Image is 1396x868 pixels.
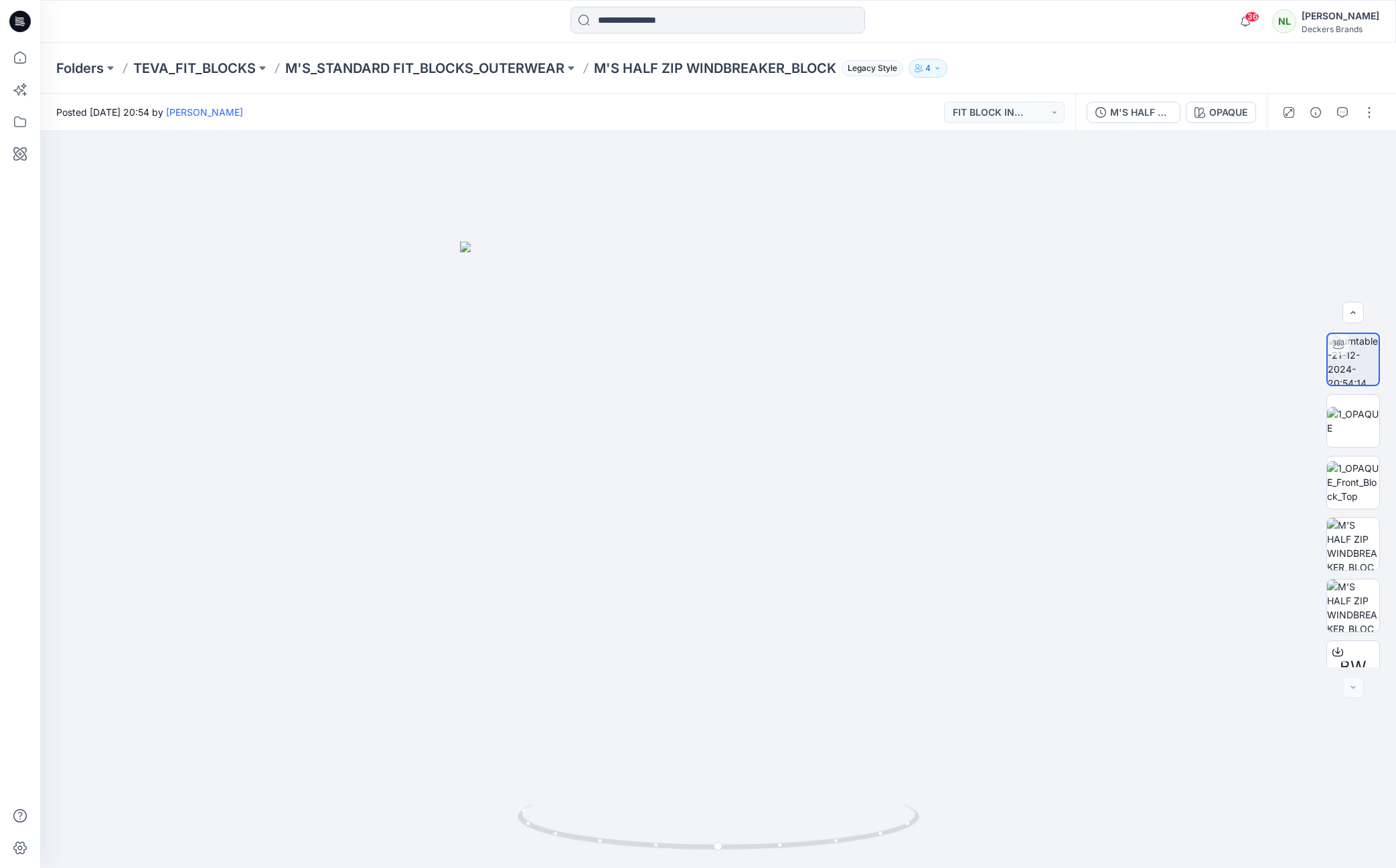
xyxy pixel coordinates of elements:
[909,59,947,78] button: 4
[1327,407,1379,435] img: 1_OPAQUE
[1110,105,1172,120] div: M'S HALF ZIP WINDBREAKER_BLOCK_REVISED
[133,59,256,78] a: TEVA_FIT_BLOCKS
[1302,8,1379,24] div: [PERSON_NAME]
[56,59,104,78] a: Folders
[1272,9,1296,33] div: NL
[1305,102,1326,123] button: Details
[166,106,243,118] a: [PERSON_NAME]
[1209,105,1247,120] div: OPAQUE
[1340,655,1367,679] span: BW
[56,105,243,119] span: Posted [DATE] 20:54 by
[1327,518,1379,570] img: M'S HALF ZIP WINDBREAKER_BLOCK_OPAQUE_Side_Block_top
[285,59,564,78] a: M'S_STANDARD FIT_BLOCKS_OUTERWEAR
[1087,102,1180,123] button: M'S HALF ZIP WINDBREAKER_BLOCK_REVISED
[925,61,931,76] p: 4
[594,59,836,78] p: M'S HALF ZIP WINDBREAKER_BLOCK
[1327,461,1379,503] img: 1_OPAQUE_Front_Block_Top
[1186,102,1256,123] button: OPAQUE
[842,60,903,76] span: Legacy Style
[1328,334,1379,385] img: turntable-21-12-2024-20:54:14
[836,59,903,78] button: Legacy Style
[1302,24,1379,34] div: Deckers Brands
[1327,580,1379,632] img: M'S HALF ZIP WINDBREAKER_BLOCK_OPAQUE_Back_Block_top
[1245,11,1259,22] span: 36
